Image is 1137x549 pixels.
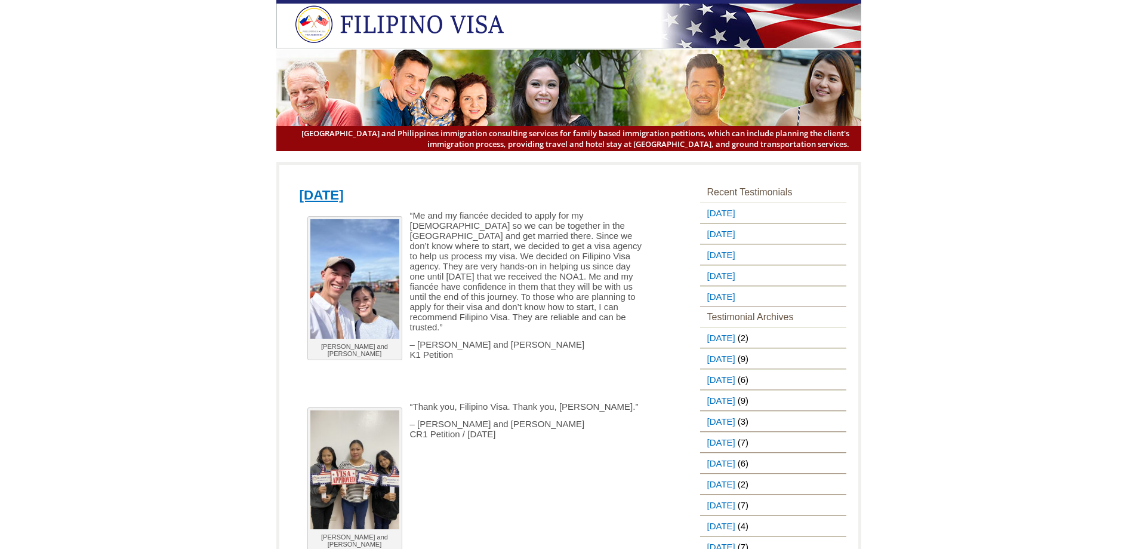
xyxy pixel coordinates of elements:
span: – [PERSON_NAME] and [PERSON_NAME] CR1 Petition / [DATE] [410,419,585,439]
a: [DATE] [700,412,738,431]
a: [DATE] [700,287,738,306]
li: (3) [700,411,846,432]
li: (4) [700,516,846,536]
a: [DATE] [700,474,738,494]
img: Stuart and Julie [310,219,399,339]
h3: Testimonial Archives [700,307,846,327]
p: [PERSON_NAME] and [PERSON_NAME] [310,343,399,357]
p: “Me and my fiancée decided to apply for my [DEMOGRAPHIC_DATA] so we can be together in the [GEOGR... [300,210,642,332]
li: (6) [700,453,846,474]
a: [DATE] [700,224,738,244]
p: [PERSON_NAME] and [PERSON_NAME] [310,533,399,548]
span: [GEOGRAPHIC_DATA] and Philippines immigration consulting services for family based immigration pe... [288,128,849,149]
a: [DATE] [300,188,344,203]
li: (2) [700,474,846,495]
li: (9) [700,390,846,411]
li: (7) [700,495,846,516]
a: [DATE] [700,495,738,515]
h3: Recent Testimonials [700,182,846,203]
a: [DATE] [700,370,738,389]
a: [DATE] [700,203,738,223]
li: (9) [700,348,846,369]
a: [DATE] [700,516,738,536]
a: [DATE] [700,349,738,369]
img: Jerry and Jenalyn [310,410,399,529]
span: – [PERSON_NAME] and [PERSON_NAME] K1 Petition [410,339,585,360]
a: [DATE] [700,453,738,473]
li: (6) [700,369,846,390]
li: (2) [700,327,846,348]
a: [DATE] [700,433,738,452]
li: (7) [700,432,846,453]
a: [DATE] [700,391,738,410]
p: “Thank you, Filipino Visa. Thank you, [PERSON_NAME].” [300,401,642,412]
a: [DATE] [700,328,738,348]
a: [DATE] [700,266,738,286]
a: [DATE] [700,245,738,265]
